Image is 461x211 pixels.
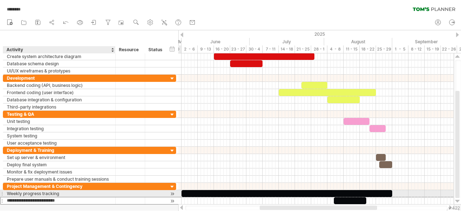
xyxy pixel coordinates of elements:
[230,45,246,53] div: 23 - 27
[7,104,112,110] div: Third-party integrations
[246,45,263,53] div: 30 - 4
[169,190,176,198] div: scroll to activity
[7,75,112,82] div: Development
[7,168,112,175] div: Monitor & fix deployment issues
[7,125,112,132] div: Integration testing
[441,45,457,53] div: 22 - 26
[7,53,112,60] div: Create system architecture diagram
[392,45,408,53] div: 1 - 5
[214,45,230,53] div: 16 - 20
[7,118,112,125] div: Unit testing
[327,45,344,53] div: 4 - 8
[7,176,112,183] div: Prepare user manuals & conduct training sessions
[7,89,112,96] div: Frontend coding (user interface)
[360,45,376,53] div: 18 - 22
[119,46,141,53] div: Resource
[198,45,214,53] div: 9 - 13
[324,38,392,45] div: August 2025
[408,45,425,53] div: 8 - 12
[7,60,112,67] div: Database schema design
[7,111,112,118] div: Testing & QA
[7,190,112,197] div: Weekly progress tracking
[250,38,324,45] div: July 2025
[148,46,164,53] div: Status
[279,45,295,53] div: 14 - 18
[7,147,112,154] div: Deployment & Training
[344,45,360,53] div: 11 - 15
[448,205,460,211] div: v 422
[182,45,198,53] div: 2 - 6
[447,209,459,211] div: Show Legend
[263,45,279,53] div: 7 - 11
[182,38,250,45] div: June 2025
[7,161,112,168] div: Deploy final system
[7,132,112,139] div: System testing
[7,140,112,146] div: User acceptance testing
[7,82,112,89] div: Backend coding (API, business logic)
[376,45,392,53] div: 25 - 29
[6,46,111,53] div: Activity
[7,67,112,74] div: UI/UX wireframes & prototypes
[169,197,176,205] div: scroll to activity
[295,45,311,53] div: 21 - 25
[7,183,112,190] div: Project Management & Contingency
[7,96,112,103] div: Database integration & configuration
[7,154,112,161] div: Set up server & environment
[311,45,327,53] div: 28 - 1
[425,45,441,53] div: 15 - 19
